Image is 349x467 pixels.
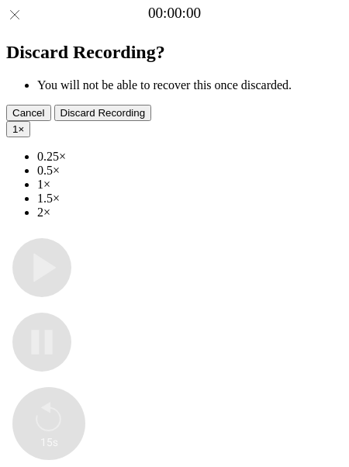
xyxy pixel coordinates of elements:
li: 0.25× [37,150,343,164]
span: 1 [12,123,18,135]
li: 2× [37,206,343,220]
a: 00:00:00 [148,5,201,22]
button: 1× [6,121,30,137]
li: You will not be able to recover this once discarded. [37,78,343,92]
li: 1.5× [37,192,343,206]
h2: Discard Recording? [6,42,343,63]
li: 0.5× [37,164,343,178]
li: 1× [37,178,343,192]
button: Discard Recording [54,105,152,121]
button: Cancel [6,105,51,121]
